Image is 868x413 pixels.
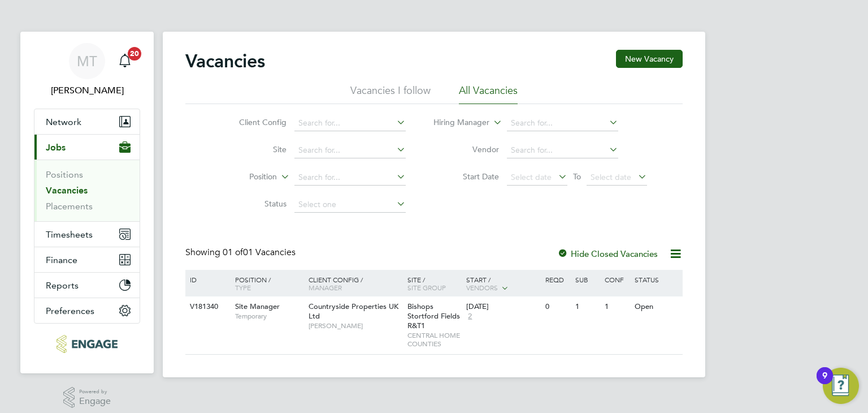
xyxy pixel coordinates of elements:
input: Search for... [294,115,406,131]
span: Martina Taylor [34,84,140,97]
input: Search for... [507,143,618,158]
span: [PERSON_NAME] [309,321,402,330]
span: To [570,169,584,184]
button: Reports [34,273,140,298]
span: Reports [46,280,79,291]
a: Positions [46,169,83,180]
span: Preferences [46,306,94,316]
h2: Vacancies [185,50,265,72]
div: [DATE] [466,302,540,312]
label: Client Config [222,117,287,127]
button: Timesheets [34,222,140,247]
button: Open Resource Center, 9 new notifications [823,368,859,404]
div: 9 [822,376,827,390]
span: MT [77,54,97,68]
a: MT[PERSON_NAME] [34,43,140,97]
span: Site Group [407,283,446,292]
a: Go to home page [34,335,140,353]
div: Reqd [542,270,572,289]
span: Network [46,117,81,127]
input: Search for... [294,143,406,158]
input: Select one [294,197,406,213]
span: 20 [128,47,141,61]
label: Position [212,171,277,183]
span: Type [235,283,251,292]
div: Conf [602,270,631,289]
div: Showing [185,247,298,259]
div: V181340 [187,296,227,317]
label: Status [222,199,287,209]
label: Site [222,144,287,154]
div: 1 [572,296,602,317]
input: Search for... [294,170,406,186]
span: Finance [46,255,77,265]
div: 1 [602,296,631,317]
div: 0 [542,296,572,317]
label: Hiring Manager [424,117,489,128]
span: Vendors [466,283,498,292]
span: 2 [466,312,474,321]
div: Client Config / [306,270,405,297]
div: Start / [463,270,542,298]
span: Countryside Properties UK Ltd [309,302,398,321]
a: Powered byEngage [63,387,111,408]
button: Preferences [34,298,140,323]
button: Network [34,109,140,134]
div: Open [632,296,681,317]
li: All Vacancies [459,84,518,104]
span: Site Manager [235,302,280,311]
label: Vendor [434,144,499,154]
span: Jobs [46,142,66,153]
div: Position / [227,270,306,297]
div: ID [187,270,227,289]
span: 01 Vacancies [223,247,296,258]
a: Vacancies [46,185,88,196]
div: Site / [405,270,464,297]
li: Vacancies I follow [350,84,431,104]
span: Engage [79,397,111,406]
span: Manager [309,283,342,292]
span: CENTRAL HOME COUNTIES [407,331,461,349]
span: Timesheets [46,229,93,240]
a: 20 [114,43,136,79]
span: Bishops Stortford Fields R&T1 [407,302,460,330]
span: 01 of [223,247,243,258]
span: Select date [511,172,552,182]
div: Sub [572,270,602,289]
div: Status [632,270,681,289]
label: Hide Closed Vacancies [557,248,658,259]
span: Select date [591,172,631,182]
nav: Main navigation [20,32,154,373]
span: Temporary [235,312,303,321]
a: Placements [46,201,93,212]
button: Finance [34,247,140,272]
button: Jobs [34,135,140,160]
div: Jobs [34,160,140,221]
button: New Vacancy [616,50,683,68]
label: Start Date [434,171,499,182]
input: Search for... [507,115,618,131]
img: acr-ltd-logo-retina.png [57,335,117,353]
span: Powered by [79,387,111,397]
